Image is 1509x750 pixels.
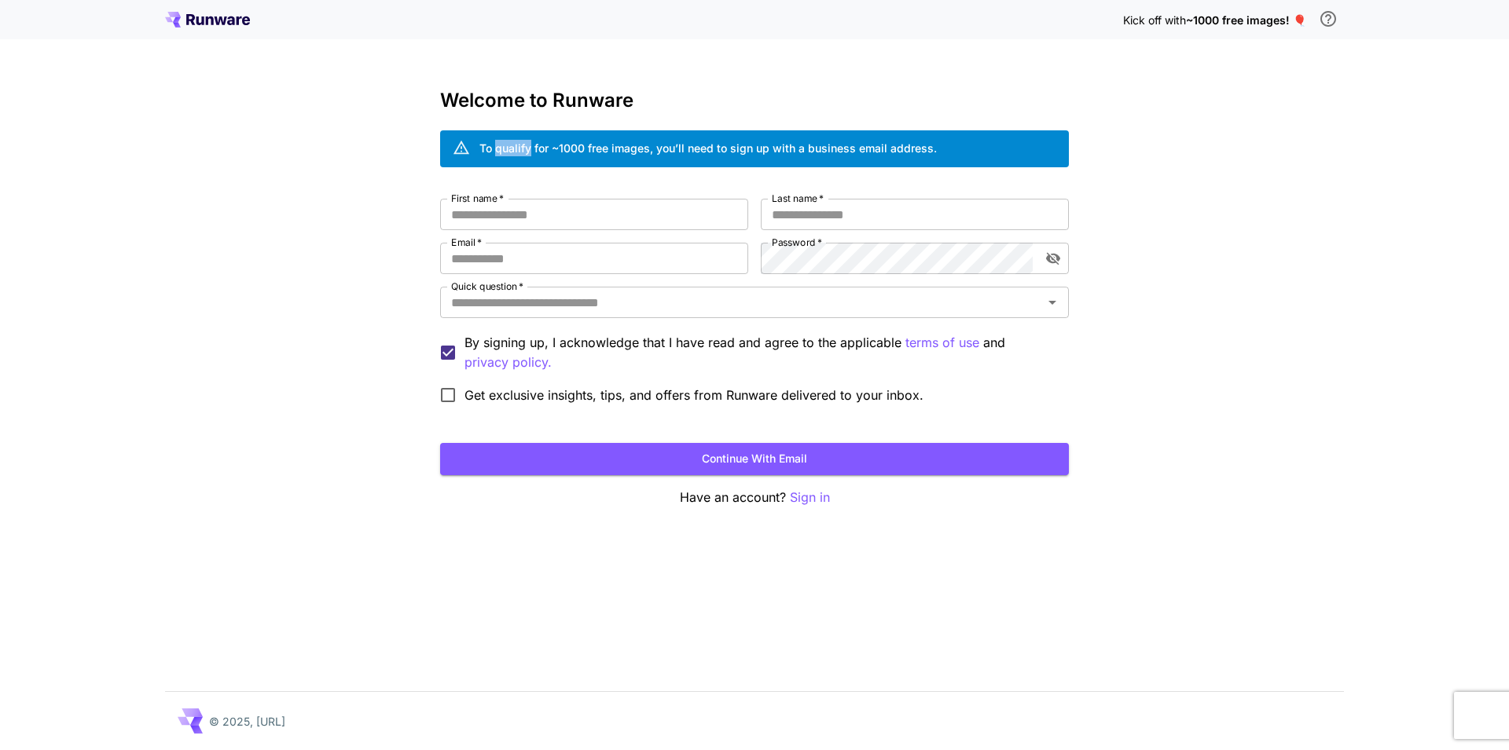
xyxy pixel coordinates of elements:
span: Kick off with [1123,13,1186,27]
label: Quick question [451,280,523,293]
button: Continue with email [440,443,1069,475]
label: First name [451,192,504,205]
button: toggle password visibility [1039,244,1067,273]
button: Sign in [790,488,830,507]
p: privacy policy. [464,353,552,372]
button: By signing up, I acknowledge that I have read and agree to the applicable terms of use and [464,353,552,372]
p: Have an account? [440,488,1069,507]
div: To qualify for ~1000 free images, you’ll need to sign up with a business email address. [479,140,937,156]
button: In order to qualify for free credit, you need to sign up with a business email address and click ... [1313,3,1344,35]
h3: Welcome to Runware [440,90,1069,112]
label: Last name [772,192,824,205]
p: terms of use [905,333,979,353]
label: Email [451,236,482,249]
button: Open [1041,291,1063,313]
span: ~1000 free images! 🎈 [1186,13,1306,27]
p: © 2025, [URL] [209,713,285,730]
p: By signing up, I acknowledge that I have read and agree to the applicable and [464,333,1056,372]
label: Password [772,236,822,249]
button: By signing up, I acknowledge that I have read and agree to the applicable and privacy policy. [905,333,979,353]
span: Get exclusive insights, tips, and offers from Runware delivered to your inbox. [464,386,923,404]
